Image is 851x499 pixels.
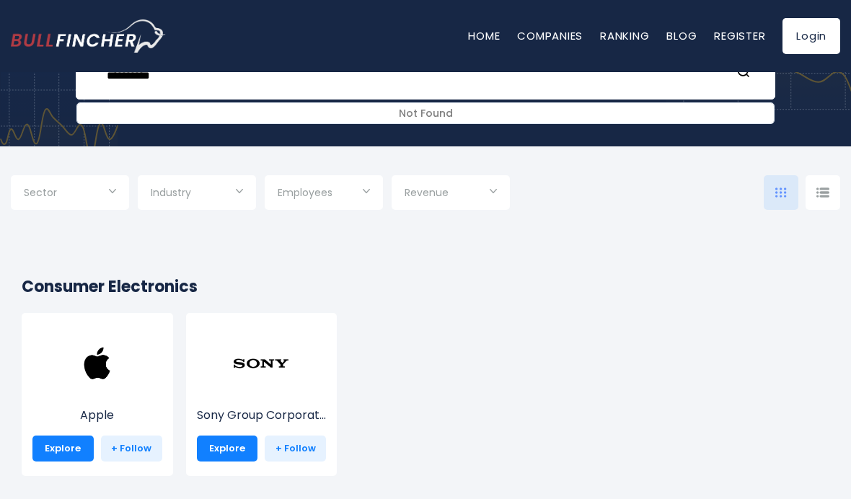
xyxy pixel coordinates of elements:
button: Search [734,63,753,82]
a: Blog [666,28,697,43]
img: AAPL.png [69,335,126,392]
h2: Consumer Electronics [22,275,829,299]
a: Sony Group Corporat... [197,363,327,424]
span: Industry [151,186,191,199]
a: Register [714,28,765,43]
input: Selection [405,181,497,207]
a: Ranking [600,28,649,43]
span: Employees [278,186,332,199]
p: Apple [32,407,162,424]
a: + Follow [101,436,162,462]
a: Go to homepage [11,19,166,53]
img: icon-comp-grid.svg [775,187,787,198]
img: icon-comp-list-view.svg [816,187,829,198]
p: Sony Group Corporation [197,407,327,424]
img: bullfincher logo [11,19,166,53]
a: Explore [197,436,258,462]
input: Selection [278,181,370,207]
a: Companies [517,28,583,43]
div: Not Found [77,103,774,123]
input: Selection [24,181,116,207]
a: Home [468,28,500,43]
img: SONY.png [232,335,290,392]
a: Apple [32,363,162,424]
a: Explore [32,436,94,462]
a: Login [782,18,840,54]
a: + Follow [265,436,326,462]
input: Selection [151,181,243,207]
span: Revenue [405,186,449,199]
span: Sector [24,186,57,199]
